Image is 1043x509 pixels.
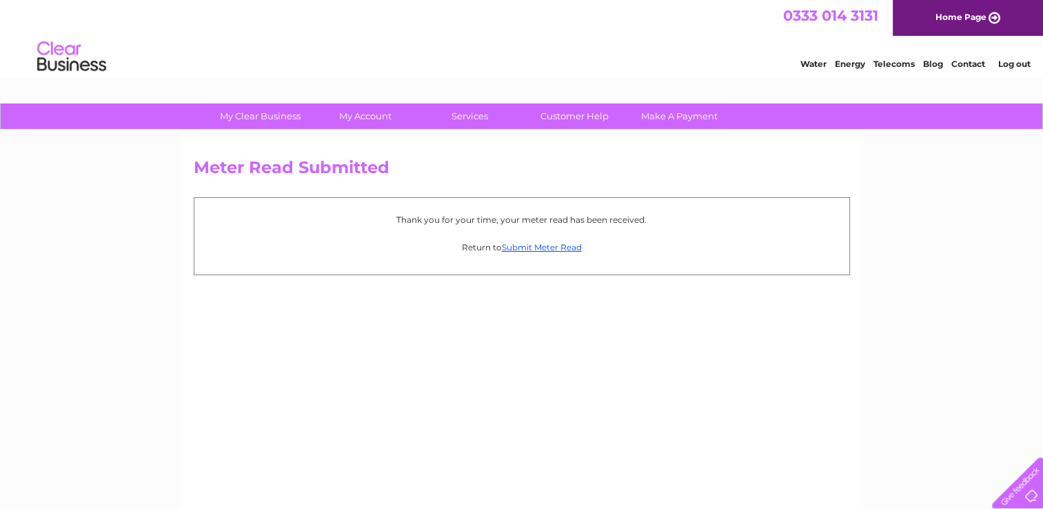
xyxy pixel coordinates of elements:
[201,213,842,226] p: Thank you for your time, your meter read has been received.
[413,103,527,129] a: Services
[800,59,827,69] a: Water
[308,103,422,129] a: My Account
[196,8,848,67] div: Clear Business is a trading name of Verastar Limited (registered in [GEOGRAPHIC_DATA] No. 3667643...
[951,59,985,69] a: Contact
[203,103,317,129] a: My Clear Business
[873,59,915,69] a: Telecoms
[622,103,736,129] a: Make A Payment
[998,59,1030,69] a: Log out
[194,158,850,184] h2: Meter Read Submitted
[518,103,631,129] a: Customer Help
[923,59,943,69] a: Blog
[835,59,865,69] a: Energy
[502,242,582,252] a: Submit Meter Read
[783,7,878,24] a: 0333 014 3131
[201,241,842,254] p: Return to
[37,36,107,78] img: logo.png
